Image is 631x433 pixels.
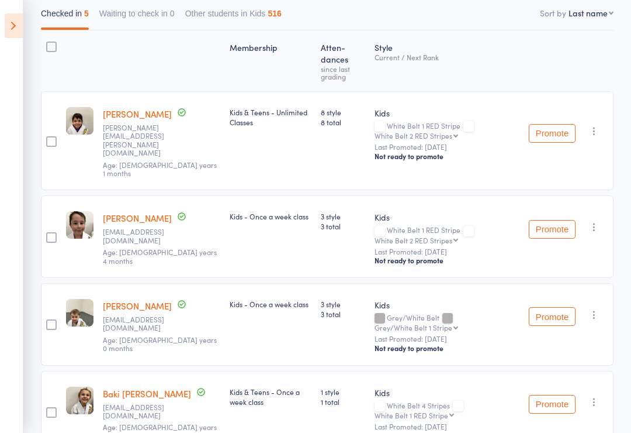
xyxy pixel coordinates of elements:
[375,132,452,139] div: White Belt 2 RED Stripes
[375,401,519,419] div: White Belt 4 Stripes
[529,220,575,239] button: Promote
[103,212,172,224] a: [PERSON_NAME]
[225,36,316,86] div: Membership
[375,314,519,331] div: Grey/White Belt
[66,107,93,135] img: image1746598700.png
[41,3,89,30] button: Checked in5
[375,211,519,223] div: Kids
[185,3,282,30] button: Other students in Kids516
[370,36,524,86] div: Style
[316,36,370,86] div: Atten­dances
[375,299,519,311] div: Kids
[375,122,519,139] div: White Belt 1 RED Stripe
[375,324,452,331] div: Grey/White Belt 1 Stripe
[375,411,448,419] div: White Belt 1 RED Stripe
[568,7,608,19] div: Last name
[375,256,519,265] div: Not ready to promote
[321,221,365,231] span: 3 total
[321,299,365,309] span: 3 style
[529,307,575,326] button: Promote
[321,117,365,127] span: 8 total
[103,108,172,120] a: [PERSON_NAME]
[66,387,93,414] img: image1748041814.png
[99,3,175,30] button: Waiting to check in0
[230,107,311,127] div: Kids & Teens - Unlimited Classes
[375,387,519,398] div: Kids
[321,211,365,221] span: 3 style
[230,299,311,309] div: Kids - Once a week class
[103,300,172,312] a: [PERSON_NAME]
[529,395,575,414] button: Promote
[375,248,519,256] small: Last Promoted: [DATE]
[375,236,452,244] div: White Belt 2 RED Stripes
[230,211,311,221] div: Kids - Once a week class
[103,387,191,400] a: Baki [PERSON_NAME]
[375,422,519,431] small: Last Promoted: [DATE]
[375,343,519,353] div: Not ready to promote
[66,299,93,327] img: image1717655323.png
[103,228,179,245] small: andrichk@bigpond.com
[268,9,281,18] div: 516
[375,335,519,343] small: Last Promoted: [DATE]
[321,107,365,117] span: 8 style
[66,211,93,239] img: image1736746806.png
[375,226,519,243] div: White Belt 1 RED Stripe
[375,143,519,151] small: Last Promoted: [DATE]
[375,107,519,119] div: Kids
[321,309,365,319] span: 3 total
[84,9,89,18] div: 5
[103,315,179,332] small: chizzonitijen@gmail.com
[103,123,179,157] small: Michael.d.abrahams@gmail.com
[230,387,311,407] div: Kids & Teens - Once a week class
[170,9,175,18] div: 0
[375,53,519,61] div: Current / Next Rank
[321,65,365,80] div: since last grading
[103,247,217,265] span: Age: [DEMOGRAPHIC_DATA] years 4 months
[103,335,217,353] span: Age: [DEMOGRAPHIC_DATA] years 0 months
[103,160,217,178] span: Age: [DEMOGRAPHIC_DATA] years 1 months
[103,403,179,420] small: yannifotiadis@icloud.com
[540,7,566,19] label: Sort by
[375,152,519,161] div: Not ready to promote
[321,397,365,407] span: 1 total
[529,124,575,143] button: Promote
[321,387,365,397] span: 1 style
